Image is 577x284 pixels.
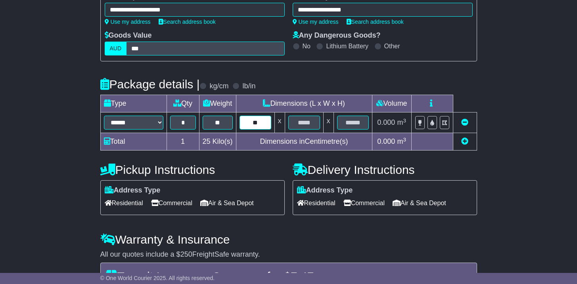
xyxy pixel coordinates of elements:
td: 1 [167,133,199,151]
a: Use my address [293,19,339,25]
a: Search address book [159,19,216,25]
span: 250 [180,250,192,258]
td: Type [100,95,167,112]
label: Goods Value [105,31,152,40]
td: Dimensions (L x W x H) [236,95,372,112]
h4: Transit Insurance Coverage for $ [105,270,472,283]
span: Air & Sea Depot [393,197,446,209]
h4: Pickup Instructions [100,163,285,176]
span: Commercial [343,197,385,209]
span: m [397,118,406,126]
a: Use my address [105,19,151,25]
a: Remove this item [461,118,468,126]
span: 0.000 [377,118,395,126]
span: Commercial [151,197,192,209]
a: Add new item [461,137,468,145]
td: Total [100,133,167,151]
label: Address Type [297,186,353,195]
span: Residential [297,197,335,209]
span: 7.47 [291,270,314,283]
sup: 3 [403,118,406,124]
td: Kilo(s) [199,133,236,151]
label: Lithium Battery [326,42,368,50]
td: Volume [372,95,411,112]
td: Weight [199,95,236,112]
td: x [323,112,334,133]
a: Search address book [347,19,404,25]
label: Other [384,42,400,50]
span: Air & Sea Depot [200,197,254,209]
td: Qty [167,95,199,112]
label: Any Dangerous Goods? [293,31,381,40]
span: 25 [203,137,211,145]
span: © One World Courier 2025. All rights reserved. [100,275,215,281]
label: lb/in [242,82,255,91]
label: Address Type [105,186,161,195]
div: All our quotes include a $ FreightSafe warranty. [100,250,477,259]
label: No [303,42,311,50]
label: AUD [105,42,127,55]
h4: Warranty & Insurance [100,233,477,246]
span: 0.000 [377,137,395,145]
label: kg/cm [209,82,228,91]
td: Dimensions in Centimetre(s) [236,133,372,151]
sup: 3 [403,137,406,143]
h4: Delivery Instructions [293,163,477,176]
td: x [274,112,285,133]
h4: Package details | [100,78,200,91]
span: m [397,137,406,145]
span: Residential [105,197,143,209]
